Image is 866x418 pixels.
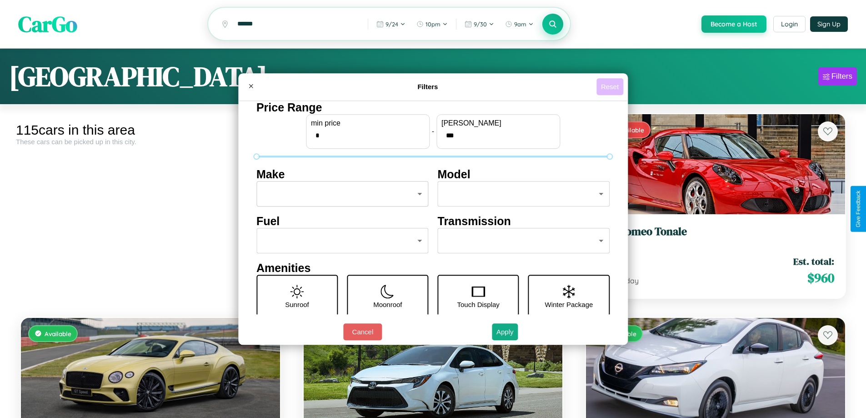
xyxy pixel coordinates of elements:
[545,298,593,311] p: Winter Package
[701,15,766,33] button: Become a Host
[285,298,309,311] p: Sunroof
[810,16,848,32] button: Sign Up
[793,255,834,268] span: Est. total:
[831,72,852,81] div: Filters
[460,17,499,31] button: 9/30
[18,9,77,39] span: CarGo
[385,20,398,28] span: 9 / 24
[256,168,429,181] h4: Make
[373,298,402,311] p: Moonroof
[596,78,623,95] button: Reset
[501,17,538,31] button: 9am
[256,262,610,275] h4: Amenities
[441,119,555,127] label: [PERSON_NAME]
[343,323,382,340] button: Cancel
[259,83,596,91] h4: Filters
[9,58,267,95] h1: [GEOGRAPHIC_DATA]
[597,225,834,238] h3: Alfa Romeo Tonale
[807,269,834,287] span: $ 960
[474,20,487,28] span: 9 / 30
[438,215,610,228] h4: Transmission
[425,20,441,28] span: 10pm
[45,330,71,337] span: Available
[855,191,861,227] div: Give Feedback
[412,17,452,31] button: 10pm
[438,168,610,181] h4: Model
[16,138,285,146] div: These cars can be picked up in this city.
[773,16,806,32] button: Login
[514,20,526,28] span: 9am
[372,17,410,31] button: 9/24
[311,119,425,127] label: min price
[492,323,518,340] button: Apply
[432,125,434,137] p: -
[457,298,499,311] p: Touch Display
[597,225,834,247] a: Alfa Romeo Tonale2016
[620,276,639,285] span: / day
[256,215,429,228] h4: Fuel
[16,122,285,138] div: 115 cars in this area
[256,101,610,114] h4: Price Range
[818,67,857,86] button: Filters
